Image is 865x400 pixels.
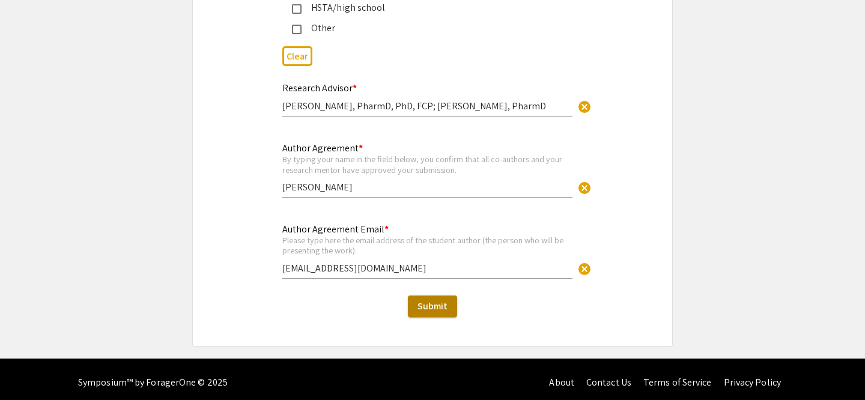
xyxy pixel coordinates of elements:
[572,175,596,199] button: Clear
[577,262,592,276] span: cancel
[282,262,572,274] input: Type Here
[577,181,592,195] span: cancel
[282,223,389,235] mat-label: Author Agreement Email
[302,21,554,35] div: Other
[572,256,596,280] button: Clear
[302,1,554,15] div: HSTA/high school
[9,346,51,391] iframe: Chat
[586,376,631,389] a: Contact Us
[417,300,448,312] span: Submit
[282,235,572,256] div: Please type here the email address of the student author (the person who will be presenting the w...
[282,154,572,175] div: By typing your name in the field below, you confirm that all co-authors and your research mentor ...
[408,295,457,317] button: Submit
[282,82,357,94] mat-label: Research Advisor
[282,142,363,154] mat-label: Author Agreement
[282,46,312,66] button: Clear
[549,376,574,389] a: About
[282,100,572,112] input: Type Here
[282,181,572,193] input: Type Here
[577,100,592,114] span: cancel
[724,376,781,389] a: Privacy Policy
[572,94,596,118] button: Clear
[643,376,712,389] a: Terms of Service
